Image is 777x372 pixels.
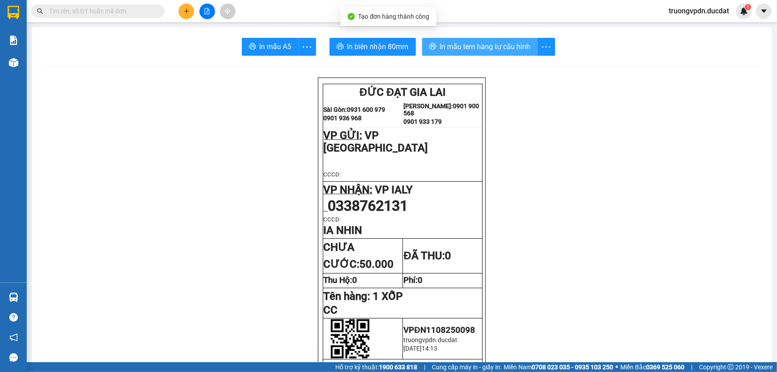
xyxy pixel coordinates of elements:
strong: 0901 933 179 [84,43,127,52]
span: 50.000 [360,258,394,270]
td: Phát triển bởi [DOMAIN_NAME] [323,359,483,371]
span: Cung cấp máy in - giấy in: [432,362,501,372]
img: solution-icon [9,36,18,45]
span: file-add [204,8,210,14]
strong: 0931 600 979 [347,106,386,113]
span: printer [249,43,256,51]
span: search [37,8,43,14]
span: IA NHIN [324,224,362,237]
strong: 0901 936 968 [324,114,362,122]
span: VP NHẬN: [324,184,373,196]
input: Tìm tên, số ĐT hoặc mã đơn [49,6,154,16]
span: In biên nhận 80mm [347,41,409,52]
div: In mẫu tem hàng tự cấu hình theo số lượng (1) [418,76,546,86]
strong: [PERSON_NAME]: [403,102,453,110]
span: aim [224,8,231,14]
strong: 0708 023 035 - 0935 103 250 [532,364,613,371]
strong: 0901 936 968 [6,39,49,48]
span: Miền Bắc [620,362,684,372]
span: | [424,362,425,372]
strong: Sài Gòn: [324,106,347,113]
span: | [691,362,692,372]
span: Miền Nam [504,362,613,372]
span: message [9,353,18,362]
span: 0338762131 [328,197,408,214]
span: VP GỬI: [6,56,45,68]
strong: CHƯA CƯỚC: [324,241,394,270]
strong: 0901 933 179 [403,118,442,125]
strong: 0369 525 060 [646,364,684,371]
span: ĐỨC ĐẠT GIA LAI [38,8,125,21]
strong: [PERSON_NAME]: [84,25,139,33]
div: In mẫu tem hàng tự cấu hình theo kiện (1) [418,61,546,71]
span: notification [9,333,18,342]
button: caret-down [756,4,772,19]
strong: 0901 900 568 [403,102,479,117]
span: more [538,41,555,53]
strong: 0931 600 979 [33,29,76,38]
span: truongvpdn.ducdat [403,336,457,343]
strong: 1900 633 818 [379,364,417,371]
span: 14:13 [422,345,437,352]
strong: Sài Gòn: [6,29,33,38]
span: truongvpdn.ducdat [662,5,736,16]
span: caret-down [760,7,768,15]
button: more [298,38,316,56]
span: ĐỨC ĐẠT GIA LAI [360,86,446,98]
img: qr-code [330,319,370,359]
span: In mẫu A5 [260,41,292,52]
span: plus [183,8,190,14]
button: file-add [199,4,215,19]
button: more [537,38,555,56]
button: printerIn mẫu A5 [242,38,299,56]
strong: Phí: [403,275,423,285]
span: VP IALY [375,184,413,196]
span: check-circle [348,13,355,20]
span: more [299,41,316,53]
span: printer [337,43,344,51]
img: icon-new-feature [740,7,748,15]
button: plus [179,4,194,19]
img: warehouse-icon [9,293,18,302]
strong: ĐÃ THU: [403,249,451,262]
sup: 1 [745,4,751,10]
img: logo-vxr [8,6,19,19]
span: CC [324,304,338,316]
span: 1 [746,4,749,10]
span: Tạo đơn hàng thành công [358,13,430,20]
span: question-circle [9,313,18,322]
span: 0 [418,275,423,285]
span: 0 [445,249,451,262]
img: warehouse-icon [9,58,18,67]
button: aim [220,4,236,19]
span: In mẫu tem hàng tự cấu hình [440,41,531,52]
span: VPĐN1108250098 [403,325,475,335]
span: VP [GEOGRAPHIC_DATA] [324,129,428,154]
span: 1 XỐP [373,290,403,303]
span: CCCD: [324,171,341,178]
span: VP [GEOGRAPHIC_DATA] [6,56,110,81]
span: Hỗ trợ kỹ thuật: [335,362,417,372]
span: Tên hàng: [324,290,403,303]
span: CCCD: [324,216,341,223]
span: ⚪️ [615,365,618,369]
span: 0 [353,275,358,285]
span: printer [429,43,436,51]
strong: 0901 900 568 [84,25,155,42]
strong: Thu Hộ: [324,275,358,285]
button: printerIn biên nhận 80mm [330,38,416,56]
span: VP GỬI: [324,129,362,142]
span: copyright [728,364,734,370]
button: printerIn mẫu tem hàng tự cấu hình [422,38,538,56]
span: [DATE] [403,345,422,352]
